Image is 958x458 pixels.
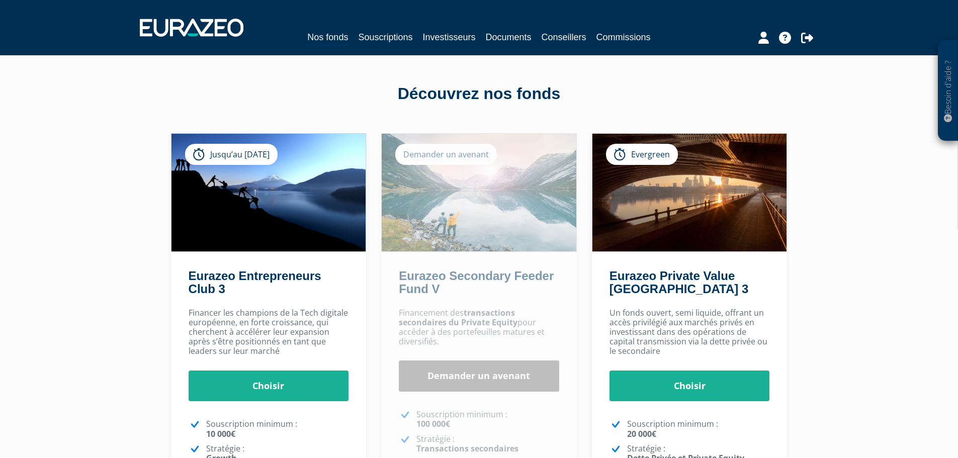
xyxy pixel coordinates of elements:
[171,134,366,251] img: Eurazeo Entrepreneurs Club 3
[627,428,656,439] strong: 20 000€
[399,308,559,347] p: Financement des pour accéder à des portefeuilles matures et diversifiés.
[416,410,559,429] p: Souscription minimum :
[399,360,559,392] a: Demander un avenant
[399,307,517,328] strong: transactions secondaires du Private Equity
[185,144,278,165] div: Jusqu’au [DATE]
[596,30,651,44] a: Commissions
[609,269,748,296] a: Eurazeo Private Value [GEOGRAPHIC_DATA] 3
[189,269,321,296] a: Eurazeo Entrepreneurs Club 3
[382,134,576,251] img: Eurazeo Secondary Feeder Fund V
[609,371,770,402] a: Choisir
[399,269,554,296] a: Eurazeo Secondary Feeder Fund V
[189,308,349,356] p: Financer les champions de la Tech digitale européenne, en forte croissance, qui cherchent à accél...
[416,418,450,429] strong: 100 000€
[609,308,770,356] p: Un fonds ouvert, semi liquide, offrant un accès privilégié aux marchés privés en investissant dan...
[542,30,586,44] a: Conseillers
[189,371,349,402] a: Choisir
[942,46,954,136] p: Besoin d'aide ?
[416,443,518,454] strong: Transactions secondaires
[395,144,497,165] div: Demander un avenant
[193,82,766,106] div: Découvrez nos fonds
[422,30,475,44] a: Investisseurs
[606,144,678,165] div: Evergreen
[592,134,787,251] img: Eurazeo Private Value Europe 3
[206,419,349,438] p: Souscription minimum :
[358,30,412,44] a: Souscriptions
[486,30,532,44] a: Documents
[206,428,235,439] strong: 10 000€
[307,30,348,46] a: Nos fonds
[627,419,770,438] p: Souscription minimum :
[140,19,243,37] img: 1732889491-logotype_eurazeo_blanc_rvb.png
[416,434,559,453] p: Stratégie :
